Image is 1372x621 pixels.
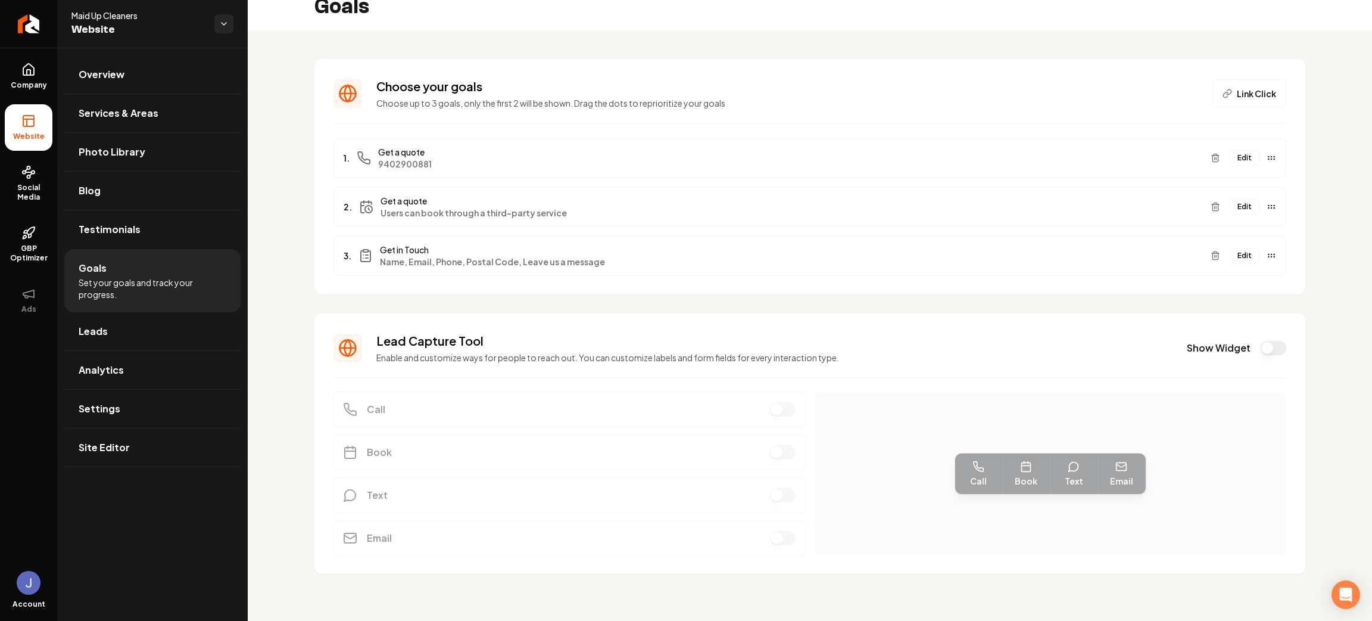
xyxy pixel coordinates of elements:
[1187,341,1251,355] label: Show Widget
[64,133,241,171] a: Photo Library
[1332,580,1360,609] div: Open Intercom Messenger
[381,207,1201,219] span: Users can book through a third-party service
[333,138,1286,178] li: 1.Get a quote9402900881Edit
[1237,88,1276,100] span: Link Click
[5,216,52,272] a: GBP Optimizer
[381,195,1201,207] span: Get a quote
[344,152,350,164] span: 1.
[5,244,52,263] span: GBP Optimizer
[333,236,1286,275] li: 3.Get in TouchName, Email, Phone, Postal Code, Leave us a messageEdit
[1230,150,1259,166] button: Edit
[6,80,52,90] span: Company
[344,250,351,262] span: 3.
[64,312,241,350] a: Leads
[1230,248,1259,263] button: Edit
[380,256,1201,268] span: Name, Email, Phone, Postal Code, Leave us a message
[376,333,1173,349] h3: Lead Capture Tool
[380,244,1201,256] span: Get in Touch
[17,305,41,314] span: Ads
[64,55,241,94] a: Overview
[79,261,107,275] span: Goals
[79,324,108,339] span: Leads
[64,210,241,249] a: Testimonials
[5,53,52,100] a: Company
[79,277,226,300] span: Set your goals and track your progress.
[344,201,352,213] span: 2.
[376,97,1198,109] p: Choose up to 3 goals, only the first 2 will be shown. Drag the dots to reprioritize your goals
[64,172,241,210] a: Blog
[1212,80,1286,107] button: Link Click
[17,571,40,595] img: Jacob Elser
[1230,199,1259,215] button: Edit
[17,571,40,595] button: Open user button
[79,363,124,377] span: Analytics
[5,183,52,202] span: Social Media
[79,67,124,82] span: Overview
[18,14,40,33] img: Rebolt Logo
[13,600,45,609] span: Account
[79,222,141,237] span: Testimonials
[64,94,241,132] a: Services & Areas
[8,132,49,141] span: Website
[378,146,1201,158] span: Get a quote
[64,390,241,428] a: Settings
[79,145,145,159] span: Photo Library
[79,402,120,416] span: Settings
[64,351,241,389] a: Analytics
[71,10,205,21] span: Maid Up Cleaners
[378,158,1201,170] span: 9402900881
[79,106,158,120] span: Services & Areas
[64,429,241,467] a: Site Editor
[333,187,1286,226] li: 2.Get a quoteUsers can book through a third-party serviceEdit
[376,78,1198,95] h3: Choose your goals
[79,184,101,198] span: Blog
[71,21,205,38] span: Website
[79,440,130,455] span: Site Editor
[5,156,52,212] a: Social Media
[376,352,1173,364] p: Enable and customize ways for people to reach out. You can customize labels and form fields for e...
[5,277,52,324] button: Ads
